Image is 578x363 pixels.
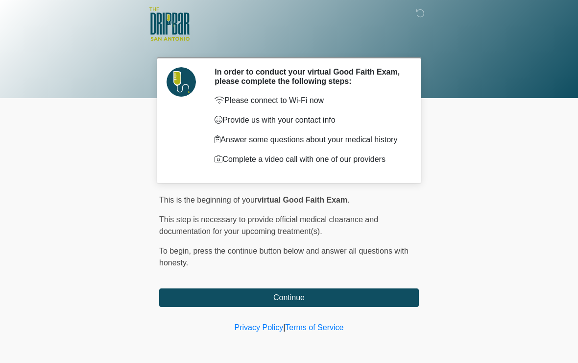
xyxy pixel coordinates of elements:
p: Complete a video call with one of our providers [215,154,404,165]
p: Answer some questions about your medical history [215,134,404,146]
img: The DRIPBaR - San Antonio Fossil Creek Logo [149,7,190,42]
span: press the continue button below and answer all questions with honesty. [159,247,409,267]
span: . [347,196,349,204]
span: To begin, [159,247,193,255]
button: Continue [159,288,419,307]
p: Please connect to Wi-Fi now [215,95,404,106]
span: This is the beginning of your [159,196,257,204]
h2: In order to conduct your virtual Good Faith Exam, please complete the following steps: [215,67,404,86]
p: Provide us with your contact info [215,114,404,126]
a: | [283,323,285,332]
a: Terms of Service [285,323,343,332]
strong: virtual Good Faith Exam [257,196,347,204]
img: Agent Avatar [167,67,196,97]
a: Privacy Policy [235,323,284,332]
span: This step is necessary to provide official medical clearance and documentation for your upcoming ... [159,215,378,235]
